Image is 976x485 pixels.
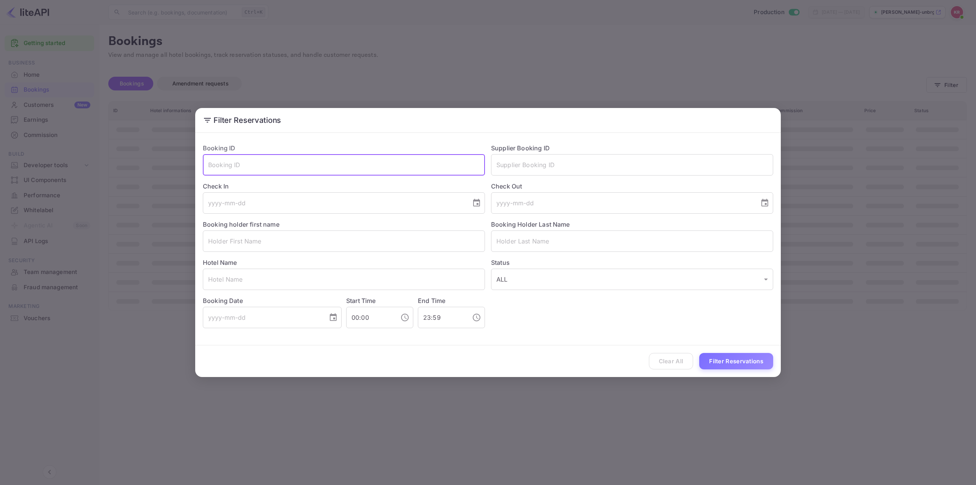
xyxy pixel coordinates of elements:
[203,154,485,176] input: Booking ID
[491,269,773,290] div: ALL
[346,297,376,305] label: Start Time
[418,307,466,328] input: hh:mm
[203,144,236,152] label: Booking ID
[491,192,754,214] input: yyyy-mm-dd
[469,195,484,211] button: Choose date
[203,221,279,228] label: Booking holder first name
[203,269,485,290] input: Hotel Name
[203,230,485,252] input: Holder First Name
[397,310,413,325] button: Choose time, selected time is 12:00 AM
[203,192,466,214] input: yyyy-mm-dd
[757,195,772,211] button: Choose date
[491,144,550,152] label: Supplier Booking ID
[203,307,323,328] input: yyyy-mm-dd
[326,310,341,325] button: Choose date
[469,310,484,325] button: Choose time, selected time is 11:59 PM
[418,297,445,305] label: End Time
[491,154,773,176] input: Supplier Booking ID
[491,258,773,267] label: Status
[491,221,570,228] label: Booking Holder Last Name
[195,108,781,132] h2: Filter Reservations
[203,182,485,191] label: Check In
[203,259,237,266] label: Hotel Name
[491,230,773,252] input: Holder Last Name
[203,296,342,305] label: Booking Date
[346,307,394,328] input: hh:mm
[699,353,773,369] button: Filter Reservations
[491,182,773,191] label: Check Out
